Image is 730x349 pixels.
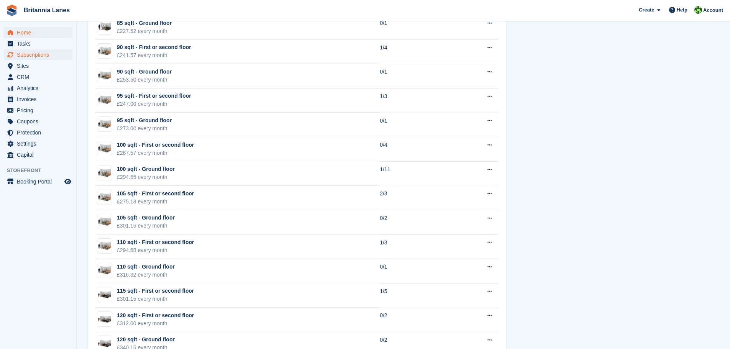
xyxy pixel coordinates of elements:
a: menu [4,83,72,93]
span: Pricing [17,105,63,116]
a: menu [4,27,72,38]
img: 100-sqft-unit.jpg [97,167,112,179]
span: Protection [17,127,63,138]
td: 0/2 [380,308,453,332]
img: 100-sqft-unit.jpg [97,265,112,276]
td: 1/5 [380,283,453,308]
a: menu [4,49,72,60]
td: 0/4 [380,137,453,162]
span: CRM [17,72,63,82]
span: Settings [17,138,63,149]
div: 95 sqft - First or second floor [117,92,191,100]
a: menu [4,116,72,127]
td: 0/1 [380,259,453,283]
div: £316.32 every month [117,271,175,279]
div: 110 sqft - First or second floor [117,238,194,246]
div: 90 sqft - First or second floor [117,43,191,51]
img: stora-icon-8386f47178a22dfd0bd8f6a31ec36ba5ce8667c1dd55bd0f319d3a0aa187defe.svg [6,5,18,16]
span: Create [639,6,654,14]
a: Britannia Lanes [21,4,73,16]
td: 1/3 [380,234,453,259]
td: 0/2 [380,210,453,235]
div: 100 sqft - First or second floor [117,141,194,149]
img: 100-sqft-unit.jpg [97,143,112,154]
a: menu [4,138,72,149]
img: Robert Parr [694,6,702,14]
span: Capital [17,149,63,160]
span: Storefront [7,167,76,174]
div: £301.15 every month [117,222,175,230]
td: 1/3 [380,88,453,113]
div: £267.57 every month [117,149,194,157]
div: 120 sqft - First or second floor [117,311,194,320]
img: 100-sqft-unit.jpg [97,192,112,203]
span: Tasks [17,38,63,49]
div: £247.00 every month [117,100,191,108]
div: £241.57 every month [117,51,191,59]
a: menu [4,127,72,138]
span: Coupons [17,116,63,127]
div: 85 sqft - Ground floor [117,19,172,27]
div: 115 sqft - First or second floor [117,287,194,295]
a: menu [4,105,72,116]
img: 75-sqft-unit.jpg [97,21,112,32]
img: 100-sqft-unit.jpg [97,216,112,227]
div: £294.68 every month [117,246,194,254]
a: menu [4,176,72,187]
a: menu [4,94,72,105]
span: Account [703,7,723,14]
img: 100-sqft-unit.jpg [97,119,112,130]
div: £253.50 every month [117,76,172,84]
span: Sites [17,61,63,71]
img: 100-sqft-unit.jpg [97,94,112,105]
td: 0/1 [380,113,453,137]
div: 120 sqft - Ground floor [117,336,175,344]
div: £301.15 every month [117,295,194,303]
div: £273.00 every month [117,125,172,133]
a: menu [4,38,72,49]
td: 0/1 [380,15,453,40]
td: 1/11 [380,161,453,186]
div: 95 sqft - Ground floor [117,116,172,125]
div: 105 sqft - First or second floor [117,190,194,198]
div: £275.18 every month [117,198,194,206]
div: £294.65 every month [117,173,175,181]
img: 125-sqft-unit.jpg [97,338,112,349]
td: 2/3 [380,186,453,210]
td: 1/4 [380,40,453,64]
span: Invoices [17,94,63,105]
a: menu [4,61,72,71]
span: Subscriptions [17,49,63,60]
div: 105 sqft - Ground floor [117,214,175,222]
img: 100-sqft-unit.jpg [97,70,112,81]
div: 90 sqft - Ground floor [117,68,172,76]
img: 100-sqft-unit.jpg [97,241,112,252]
div: 100 sqft - Ground floor [117,165,175,173]
span: Home [17,27,63,38]
span: Help [677,6,687,14]
img: 100-sqft-unit.jpg [97,46,112,57]
a: Preview store [63,177,72,186]
div: 110 sqft - Ground floor [117,263,175,271]
img: 125-sqft-unit.jpg [97,314,112,325]
td: 0/1 [380,64,453,88]
span: Analytics [17,83,63,93]
a: menu [4,72,72,82]
img: 125-sqft-unit.jpg [97,289,112,300]
div: £312.00 every month [117,320,194,328]
div: £227.52 every month [117,27,172,35]
a: menu [4,149,72,160]
span: Booking Portal [17,176,63,187]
